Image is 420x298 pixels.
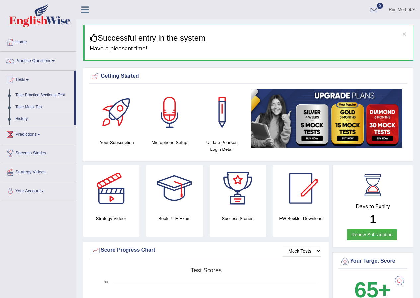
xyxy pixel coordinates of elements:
a: Strategy Videos [0,163,76,180]
h4: Strategy Videos [83,215,139,222]
a: Take Mock Test [12,101,74,113]
a: Renew Subscription [347,229,397,240]
a: Success Stories [0,144,76,161]
text: 90 [104,280,108,284]
h4: Days to Expiry [340,204,406,210]
tspan: Test scores [191,267,222,274]
a: Tests [0,71,74,87]
div: Score Progress Chart [91,246,321,255]
img: small5.jpg [251,89,402,148]
h4: Success Stories [210,215,266,222]
b: 1 [370,213,376,226]
h4: Microphone Setup [146,139,192,146]
a: Practice Questions [0,52,76,68]
h4: Update Pearson Login Detail [199,139,245,153]
div: Your Target Score [340,256,406,266]
span: 0 [377,3,383,9]
a: Predictions [0,125,76,142]
h4: Book PTE Exam [146,215,203,222]
a: Home [0,33,76,50]
div: Getting Started [91,71,406,81]
h3: Successful entry in the system [90,34,408,42]
h4: EW Booklet Download [273,215,329,222]
a: Your Account [0,182,76,199]
h4: Your Subscription [94,139,140,146]
h4: Have a pleasant time! [90,46,408,52]
a: History [12,113,74,125]
a: Take Practice Sectional Test [12,89,74,101]
button: × [402,30,406,37]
